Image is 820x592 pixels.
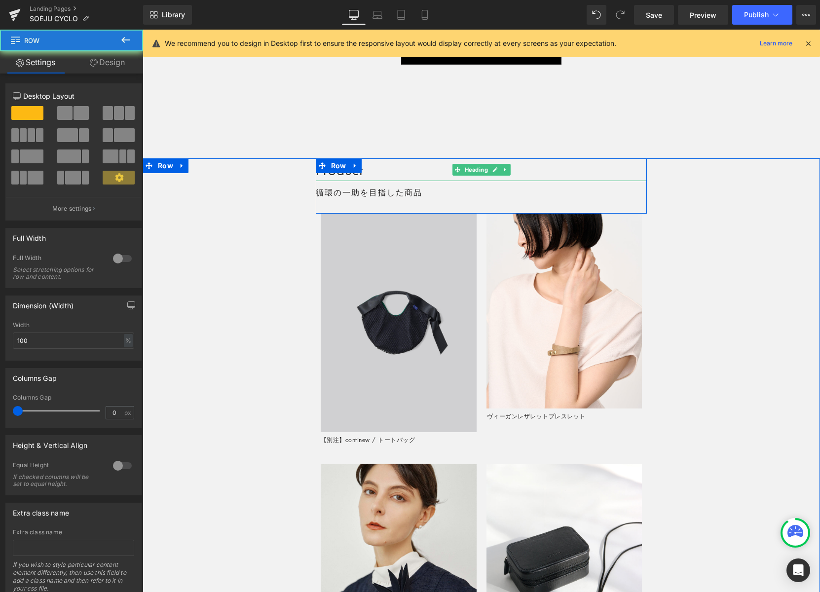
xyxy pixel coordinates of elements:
[358,134,368,146] a: Expand / Collapse
[389,5,413,25] a: Tablet
[178,406,273,414] a: 【別注】continew / トートバッグ
[178,184,334,402] img: 【別注】continew / トートバッグ
[13,91,134,101] p: Desktop Layout
[165,38,616,49] p: We recommend you to design in Desktop first to ensure the responsive layout would display correct...
[786,558,810,582] div: Open Intercom Messenger
[318,17,359,28] span: 一覧を見る
[13,369,57,382] div: Columns Gap
[124,334,133,347] div: %
[206,129,219,144] a: Expand / Collapse
[6,197,141,220] button: More settings
[344,184,500,379] img: ヴィーガンレザレットブレスレット
[344,382,443,391] a: ヴィーガンレザレットブレスレット
[162,10,185,19] span: Library
[13,254,103,264] div: Full Width
[10,30,109,51] span: Row
[13,266,102,280] div: Select stretching options for row and content.
[690,10,716,20] span: Preview
[173,156,505,169] p: 循環の一助を目指した商品
[13,503,69,517] div: Extra class name
[30,5,143,13] a: Landing Pages
[756,37,796,49] a: Learn more
[124,409,133,416] span: px
[72,51,143,74] a: Design
[13,228,46,242] div: Full Width
[13,129,33,144] span: Row
[259,10,419,35] a: 一覧を見る
[52,204,92,213] p: More settings
[30,15,78,23] span: SOÉJU CYCLO
[13,296,74,310] div: Dimension (Width)
[13,333,134,349] input: auto
[33,129,46,144] a: Expand / Collapse
[13,461,103,472] div: Equal Height
[413,5,437,25] a: Mobile
[13,322,134,329] div: Width
[678,5,728,25] a: Preview
[366,5,389,25] a: Laptop
[610,5,630,25] button: Redo
[342,5,366,25] a: Desktop
[13,529,134,536] div: Extra class name
[13,474,102,487] div: If checked columns will be set to equal height.
[143,5,192,25] a: New Library
[13,436,87,449] div: Height & Vertical Align
[796,5,816,25] button: More
[587,5,606,25] button: Undo
[186,129,206,144] span: Row
[744,11,769,19] span: Publish
[13,394,134,401] div: Columns Gap
[732,5,792,25] button: Publish
[646,10,662,20] span: Save
[320,134,347,146] span: Heading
